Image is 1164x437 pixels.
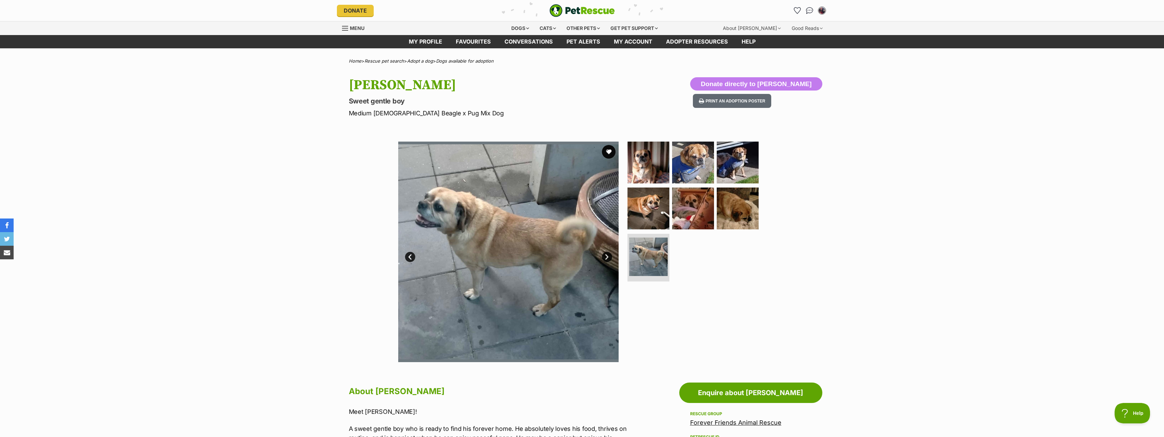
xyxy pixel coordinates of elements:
[507,21,534,35] div: Dogs
[690,77,822,91] button: Donate directly to [PERSON_NAME]
[349,96,637,106] p: Sweet gentle boy
[349,384,630,399] h2: About [PERSON_NAME]
[350,25,364,31] span: Menu
[718,21,786,35] div: About [PERSON_NAME]
[806,7,813,14] img: chat-41dd97257d64d25036548639549fe6c8038ab92f7586957e7f3b1b290dea8141.svg
[535,21,561,35] div: Cats
[735,35,762,48] a: Help
[819,7,825,14] img: Nina lenk profile pic
[449,35,498,48] a: Favourites
[349,77,637,93] h1: [PERSON_NAME]
[607,35,659,48] a: My account
[498,35,560,48] a: conversations
[690,419,781,426] a: Forever Friends Animal Rescue
[627,188,669,229] img: Photo of Vinnie
[342,21,369,34] a: Menu
[690,411,811,417] div: Rescue group
[792,5,803,16] a: Favourites
[364,58,404,64] a: Rescue pet search
[405,252,415,262] a: Prev
[560,35,607,48] a: Pet alerts
[332,59,833,64] div: > > >
[792,5,827,16] ul: Account quick links
[606,21,663,35] div: Get pet support
[693,94,771,108] button: Print an adoption poster
[436,58,494,64] a: Dogs available for adoption
[659,35,735,48] a: Adopter resources
[629,238,668,276] img: Photo of Vinnie
[349,109,637,118] p: Medium [DEMOGRAPHIC_DATA] Beagle x Pug Mix Dog
[349,58,361,64] a: Home
[679,383,822,403] a: Enquire about [PERSON_NAME]
[717,142,759,183] img: Photo of Vinnie
[549,4,615,17] img: logo-e224e6f780fb5917bec1dbf3a21bbac754714ae5b6737aabdf751b685950b380.svg
[787,21,827,35] div: Good Reads
[672,188,714,229] img: Photo of Vinnie
[817,5,827,16] button: My account
[337,5,374,16] a: Donate
[402,35,449,48] a: My profile
[627,142,669,183] img: Photo of Vinnie
[407,58,433,64] a: Adopt a dog
[717,188,759,229] img: Photo of Vinnie
[398,142,619,362] img: Photo of Vinnie
[349,407,630,416] p: Meet [PERSON_NAME]!
[602,145,616,159] button: favourite
[804,5,815,16] a: Conversations
[1115,403,1150,423] iframe: Help Scout Beacon - Open
[549,4,615,17] a: PetRescue
[672,142,714,183] img: Photo of Vinnie
[602,252,612,262] a: Next
[562,21,605,35] div: Other pets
